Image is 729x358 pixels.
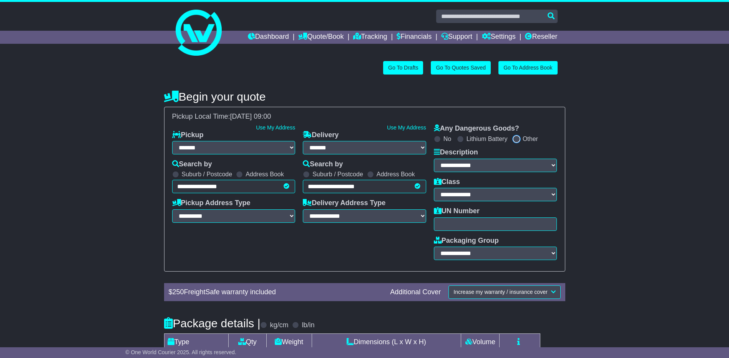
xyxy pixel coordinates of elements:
label: Other [523,135,538,143]
span: Increase my warranty / insurance cover [453,289,547,295]
td: Type [164,334,228,351]
td: Weight [266,334,312,351]
label: Delivery [303,131,339,139]
a: Go To Drafts [383,61,423,75]
a: Financials [397,31,432,44]
h4: Package details | [164,317,261,330]
td: Dimensions (L x W x H) [312,334,461,351]
a: Support [441,31,472,44]
div: Additional Cover [386,288,445,297]
label: Address Book [246,171,284,178]
label: UN Number [434,207,480,215]
div: $ FreightSafe warranty included [165,288,387,297]
label: Address Book [377,171,415,178]
label: Class [434,178,460,186]
button: Increase my warranty / insurance cover [448,285,560,299]
span: 250 [173,288,184,296]
label: Delivery Address Type [303,199,385,207]
label: Pickup [172,131,204,139]
label: kg/cm [270,321,288,330]
label: Suburb / Postcode [182,171,232,178]
label: Description [434,148,478,157]
span: [DATE] 09:00 [230,113,271,120]
label: Suburb / Postcode [312,171,363,178]
td: Qty [228,334,266,351]
a: Use My Address [387,124,426,131]
td: Volume [461,334,500,351]
label: Lithium Battery [467,135,508,143]
label: Search by [303,160,343,169]
a: Dashboard [248,31,289,44]
label: Search by [172,160,212,169]
label: Packaging Group [434,237,499,245]
a: Go To Quotes Saved [431,61,491,75]
label: lb/in [302,321,314,330]
a: Tracking [353,31,387,44]
h4: Begin your quote [164,90,565,103]
a: Reseller [525,31,557,44]
label: No [443,135,451,143]
label: Any Dangerous Goods? [434,124,519,133]
a: Use My Address [256,124,295,131]
a: Settings [482,31,516,44]
span: © One World Courier 2025. All rights reserved. [125,349,236,355]
div: Pickup Local Time: [168,113,561,121]
a: Quote/Book [298,31,344,44]
a: Go To Address Book [498,61,557,75]
label: Pickup Address Type [172,199,251,207]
